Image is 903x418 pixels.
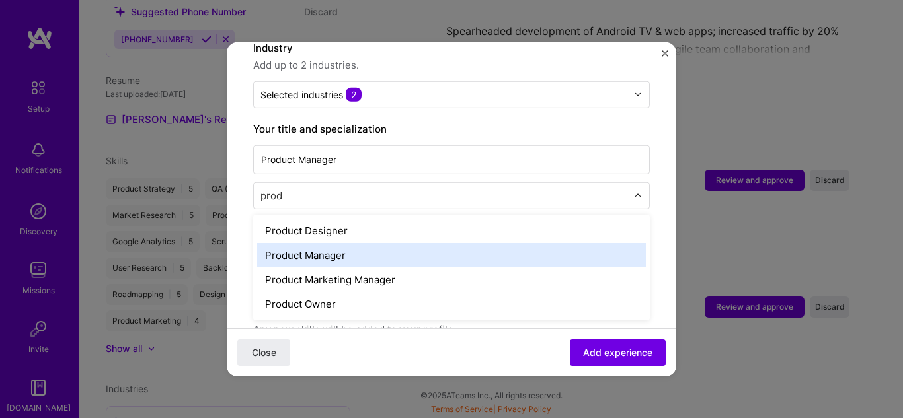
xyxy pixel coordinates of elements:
[253,57,650,73] span: Add up to 2 industries.
[253,40,650,55] label: Industry
[257,267,646,291] div: Product Marketing Manager
[257,242,646,267] div: Product Manager
[257,218,646,242] div: Product Designer
[253,121,650,137] label: Your title and specialization
[346,87,362,101] span: 2
[634,192,642,199] img: drop icon
[662,50,668,63] button: Close
[257,291,646,316] div: Product Owner
[570,339,666,366] button: Add experience
[260,87,362,101] div: Selected industries
[634,90,642,98] img: drop icon
[253,145,650,174] input: Role name
[252,346,276,359] span: Close
[237,339,290,366] button: Close
[253,321,650,337] span: Any new skills will be added to your profile.
[583,346,652,359] span: Add experience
